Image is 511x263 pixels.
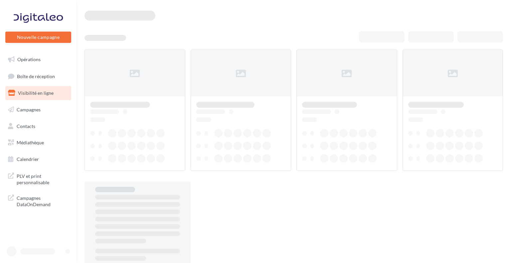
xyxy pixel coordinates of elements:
span: PLV et print personnalisable [17,172,69,186]
span: Visibilité en ligne [18,90,54,96]
a: Contacts [4,119,73,133]
a: Opérations [4,53,73,66]
a: PLV et print personnalisable [4,169,73,189]
span: Campagnes DataOnDemand [17,194,69,208]
span: Opérations [17,57,41,62]
a: Calendrier [4,152,73,166]
a: Visibilité en ligne [4,86,73,100]
span: Boîte de réception [17,73,55,79]
a: Campagnes [4,103,73,117]
span: Campagnes [17,107,41,112]
span: Contacts [17,123,35,129]
span: Calendrier [17,156,39,162]
a: Campagnes DataOnDemand [4,191,73,210]
button: Nouvelle campagne [5,32,71,43]
a: Médiathèque [4,136,73,150]
a: Boîte de réception [4,69,73,83]
span: Médiathèque [17,140,44,145]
